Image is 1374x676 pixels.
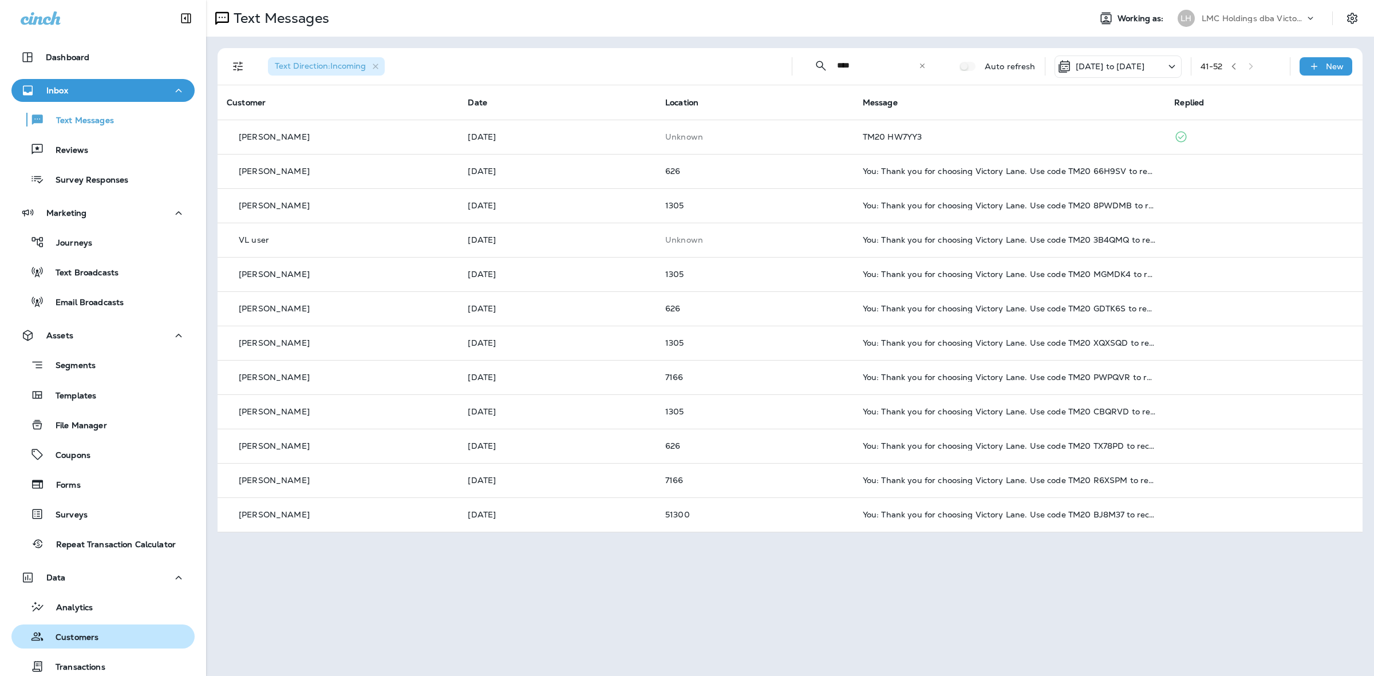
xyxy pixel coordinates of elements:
[275,61,366,71] span: Text Direction : Incoming
[11,442,195,467] button: Coupons
[44,298,124,309] p: Email Broadcasts
[46,208,86,218] p: Marketing
[468,373,647,382] p: Sep 5, 2025 04:06 PM
[863,201,1156,210] div: You: Thank you for choosing Victory Lane. Use code TM20 8PWDMB to receive $20 off your oil change...
[468,304,647,313] p: Sep 6, 2025 08:43 AM
[229,10,329,27] p: Text Messages
[863,373,1156,382] div: You: Thank you for choosing Victory Lane. Use code TM20 PWPQVR to receive $20 off your oil change...
[44,391,96,402] p: Templates
[665,509,690,520] span: 51300
[1174,97,1204,108] span: Replied
[1178,10,1195,27] div: LH
[227,97,266,108] span: Customer
[665,132,844,141] p: This customer does not have a last location and the phone number they messaged is not assigned to...
[810,54,832,77] button: Collapse Search
[45,116,114,126] p: Text Messages
[665,406,684,417] span: 1305
[44,662,105,673] p: Transactions
[46,573,66,582] p: Data
[11,595,195,619] button: Analytics
[227,55,250,78] button: Filters
[44,632,98,643] p: Customers
[239,338,310,347] p: [PERSON_NAME]
[239,373,310,382] p: [PERSON_NAME]
[44,450,90,461] p: Coupons
[239,510,310,519] p: [PERSON_NAME]
[44,145,88,156] p: Reviews
[665,200,684,211] span: 1305
[44,175,128,186] p: Survey Responses
[45,238,92,249] p: Journeys
[11,413,195,437] button: File Manager
[468,167,647,176] p: Sep 8, 2025 12:26 PM
[11,324,195,347] button: Assets
[11,260,195,284] button: Text Broadcasts
[1201,62,1223,71] div: 41 - 52
[11,502,195,526] button: Surveys
[863,270,1156,279] div: You: Thank you for choosing Victory Lane. Use code TM20 MGMDK4 to receive $20 off your oil change...
[468,407,647,416] p: Sep 4, 2025 04:29 PM
[468,235,647,244] p: Sep 6, 2025 03:37 PM
[239,132,310,141] p: [PERSON_NAME]
[863,235,1156,244] div: You: Thank you for choosing Victory Lane. Use code TM20 3B4QMQ to receive $20 off your oil change...
[1342,8,1363,29] button: Settings
[11,383,195,407] button: Templates
[1326,62,1344,71] p: New
[468,97,487,108] span: Date
[863,407,1156,416] div: You: Thank you for choosing Victory Lane. Use code TM20 CBQRVD to receive $20 off your oil change...
[44,361,96,372] p: Segments
[239,235,269,244] p: VL user
[239,270,310,279] p: [PERSON_NAME]
[468,132,647,141] p: Sep 9, 2025 11:55 AM
[468,510,647,519] p: Sep 2, 2025 11:20 AM
[11,290,195,314] button: Email Broadcasts
[11,79,195,102] button: Inbox
[11,566,195,589] button: Data
[239,201,310,210] p: [PERSON_NAME]
[45,540,176,551] p: Repeat Transaction Calculator
[863,132,1156,141] div: TM20 HW7YY3
[45,480,81,491] p: Forms
[665,166,680,176] span: 626
[44,510,88,521] p: Surveys
[11,201,195,224] button: Marketing
[45,603,93,614] p: Analytics
[11,624,195,649] button: Customers
[863,338,1156,347] div: You: Thank you for choosing Victory Lane. Use code TM20 XQXSQD to receive $20 off your oil change...
[665,235,844,244] p: This customer does not have a last location and the phone number they messaged is not assigned to...
[665,475,684,485] span: 7166
[863,441,1156,450] div: You: Thank you for choosing Victory Lane. Use code TM20 TX78PD to receive $20 off your oil change...
[11,167,195,191] button: Survey Responses
[239,441,310,450] p: [PERSON_NAME]
[665,97,698,108] span: Location
[1118,14,1166,23] span: Working as:
[665,441,680,451] span: 626
[46,86,68,95] p: Inbox
[11,46,195,69] button: Dashboard
[46,53,89,62] p: Dashboard
[44,268,119,279] p: Text Broadcasts
[468,270,647,279] p: Sep 6, 2025 12:59 PM
[11,230,195,254] button: Journeys
[239,407,310,416] p: [PERSON_NAME]
[863,476,1156,485] div: You: Thank you for choosing Victory Lane. Use code TM20 R6XSPM to receive $20 off your oil change...
[239,304,310,313] p: [PERSON_NAME]
[11,137,195,161] button: Reviews
[468,441,647,450] p: Sep 4, 2025 04:14 PM
[985,62,1036,71] p: Auto refresh
[11,532,195,556] button: Repeat Transaction Calculator
[468,338,647,347] p: Sep 5, 2025 05:42 PM
[665,269,684,279] span: 1305
[863,510,1156,519] div: You: Thank you for choosing Victory Lane. Use code TM20 BJ8M37 to receive $20 off your oil change...
[239,167,310,176] p: [PERSON_NAME]
[863,167,1156,176] div: You: Thank you for choosing Victory Lane. Use code TM20 66H9SV to receive $20 off your oil change...
[665,338,684,348] span: 1305
[665,303,680,314] span: 626
[11,353,195,377] button: Segments
[11,108,195,132] button: Text Messages
[46,331,73,340] p: Assets
[1076,62,1144,71] p: [DATE] to [DATE]
[239,476,310,485] p: [PERSON_NAME]
[468,201,647,210] p: Sep 8, 2025 09:20 AM
[170,7,202,30] button: Collapse Sidebar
